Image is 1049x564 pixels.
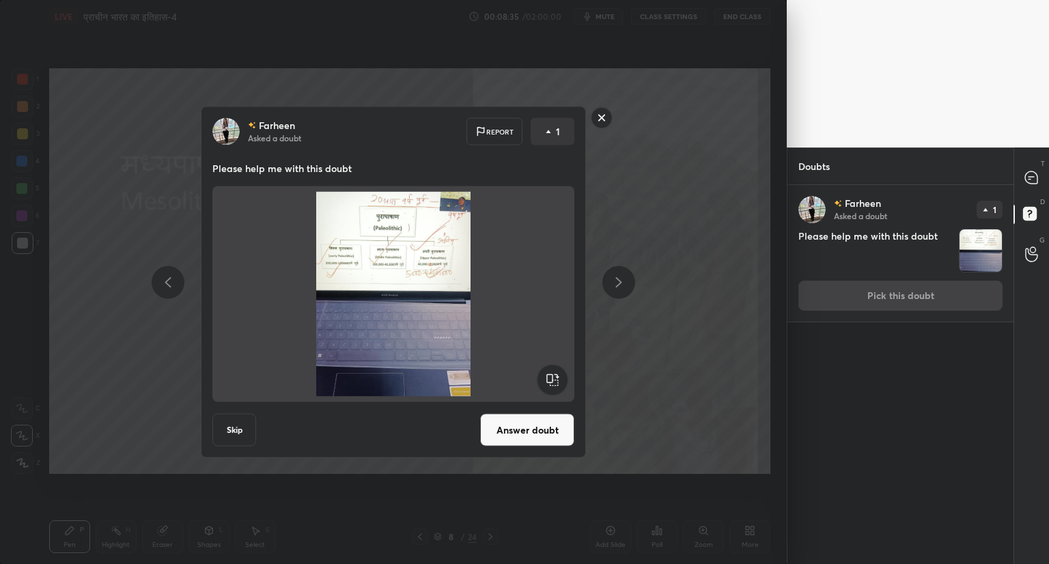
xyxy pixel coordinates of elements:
[834,200,842,208] img: no-rating-badge.077c3623.svg
[787,148,841,184] p: Doubts
[259,120,295,131] p: Farheen
[212,414,256,447] button: Skip
[798,229,953,272] h4: Please help me with this doubt
[248,122,256,129] img: no-rating-badge.077c3623.svg
[834,210,887,221] p: Asked a doubt
[212,162,574,175] p: Please help me with this doubt
[993,206,996,214] p: 1
[212,118,240,145] img: 16a2e19d14d94527af1f56f8536fa188.jpg
[798,196,826,223] img: 16a2e19d14d94527af1f56f8536fa188.jpg
[845,198,881,209] p: Farheen
[466,118,522,145] div: Report
[229,192,558,397] img: 1759473488VVYVE4.JPEG
[480,414,574,447] button: Answer doubt
[1039,235,1045,245] p: G
[1041,158,1045,169] p: T
[556,125,560,139] p: 1
[248,132,301,143] p: Asked a doubt
[960,229,1002,272] img: 1759473488VVYVE4.JPEG
[1040,197,1045,207] p: D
